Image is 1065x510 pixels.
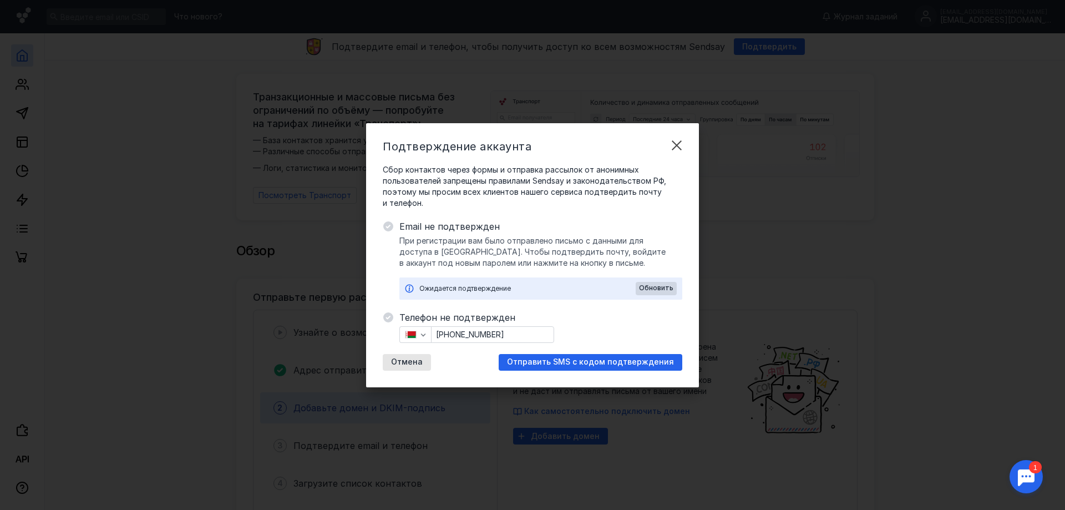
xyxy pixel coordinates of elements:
[507,357,674,367] span: Отправить SMS с кодом подтверждения
[639,284,673,292] span: Обновить
[383,140,531,153] span: Подтверждение аккаунта
[25,7,38,19] div: 1
[399,235,682,269] span: При регистрации вам было отправлено письмо с данными для доступа в [GEOGRAPHIC_DATA]. Чтобы подтв...
[383,164,682,209] span: Сбор контактов через формы и отправка рассылок от анонимных пользователей запрещены правилами Sen...
[419,283,636,294] div: Ожидается подтверждение
[391,357,423,367] span: Отмена
[399,220,682,233] span: Email не подтвержден
[636,282,677,295] button: Обновить
[383,354,431,371] button: Отмена
[499,354,682,371] button: Отправить SMS с кодом подтверждения
[399,311,682,324] span: Телефон не подтвержден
